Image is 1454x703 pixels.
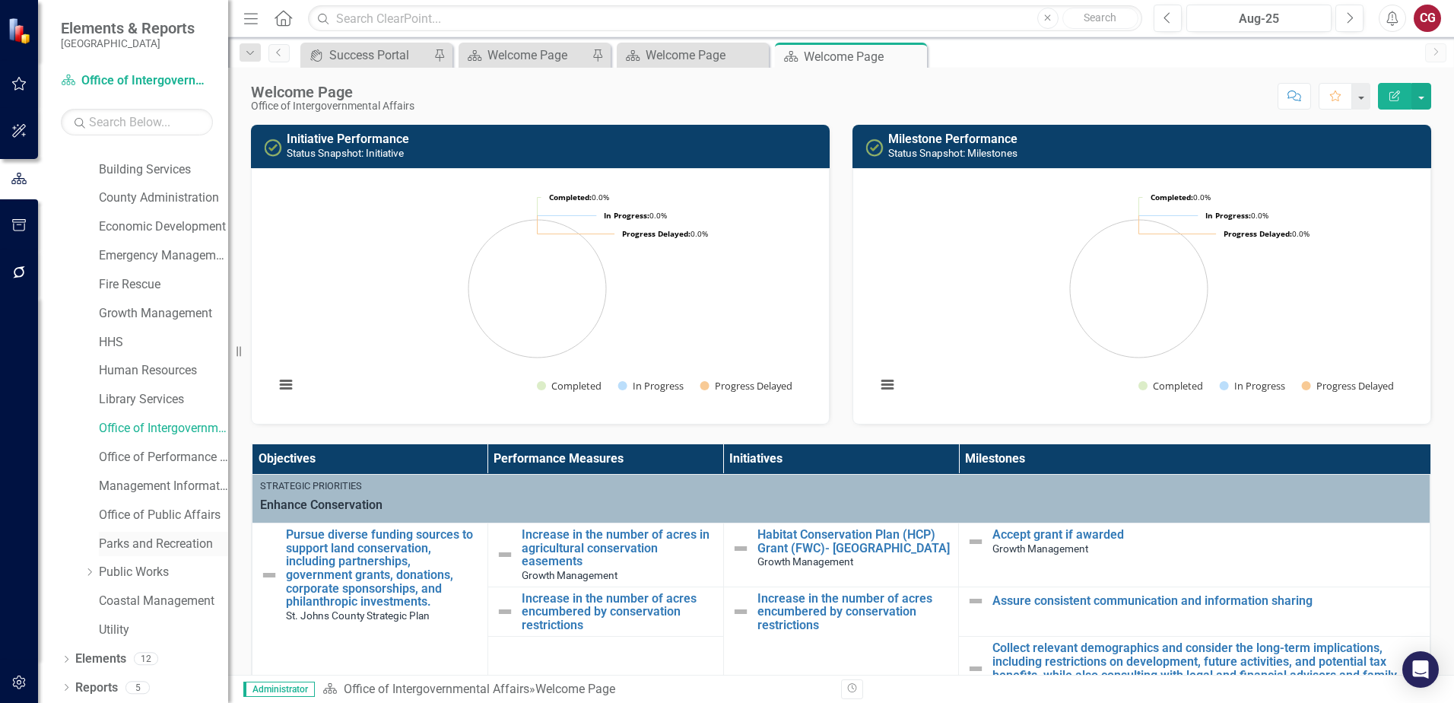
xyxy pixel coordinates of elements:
text: 0.0% [604,210,667,221]
tspan: Completed: [1151,192,1193,202]
a: Emergency Management [99,247,228,265]
text: 0.0% [1205,210,1268,221]
a: Management Information Systems [99,478,228,495]
td: Double-Click to Edit Right Click for Context Menu [959,523,1430,587]
tspan: Completed: [549,192,592,202]
div: Welcome Page [487,46,588,65]
button: Show Progress Delayed [700,379,794,393]
span: Enhance Conservation [260,497,1422,514]
a: Assure consistent communication and information sharing [992,594,1422,608]
a: Building Services [99,161,228,179]
a: Reports [75,679,118,697]
td: Double-Click to Edit Right Click for Context Menu [959,587,1430,637]
text: 0.0% [622,228,708,239]
span: Elements & Reports [61,19,195,37]
button: Show Progress Delayed [1302,379,1395,393]
text: 0.0% [1224,228,1310,239]
a: County Administration [99,189,228,207]
td: Double-Click to Edit Right Click for Context Menu [487,587,723,637]
img: Not Defined [967,533,985,551]
small: Status Snapshot: Initiative [287,147,404,159]
img: ClearPoint Strategy [8,17,34,44]
input: Search Below... [61,109,213,135]
span: Growth Management [522,569,617,581]
div: Chart. Highcharts interactive chart. [267,180,814,409]
a: Increase in the number of acres encumbered by conservation restrictions [757,592,951,632]
a: Welcome Page [462,46,588,65]
a: Office of Performance & Transparency [99,449,228,466]
div: Aug-25 [1192,10,1326,28]
text: 0.0% [1151,192,1211,202]
td: Double-Click to Edit [252,475,1430,523]
a: Welcome Page [621,46,765,65]
div: Open Intercom Messenger [1402,651,1439,688]
a: Office of Intergovernmental Affairs [99,420,228,437]
div: » [322,681,830,698]
a: Library Services [99,391,228,409]
svg: Interactive chart [868,180,1409,409]
a: Accept grant if awarded [992,528,1422,542]
a: Fire Rescue [99,276,228,294]
img: Not Defined [496,546,514,564]
img: Completed [264,138,282,157]
button: Show In Progress [618,379,684,393]
a: Coastal Management [99,593,228,610]
a: Collect relevant demographics and consider the long-term implications, including restrictions on ... [992,641,1422,695]
td: Double-Click to Edit Right Click for Context Menu [959,637,1430,700]
span: Search [1084,11,1116,24]
div: Success Portal [329,46,430,65]
a: Habitat Conservation Plan (HCP) Grant (FWC)- [GEOGRAPHIC_DATA] [757,528,951,555]
a: Initiative Performance [287,132,409,146]
img: Not Defined [967,660,985,678]
button: Show In Progress [1220,379,1285,393]
a: HHS [99,334,228,351]
text: 0.0% [549,192,609,202]
a: Office of Intergovernmental Affairs [344,682,529,696]
a: Pursue diverse funding sources to support land conservation, including partnerships, government g... [286,528,480,609]
td: Double-Click to Edit Right Click for Context Menu [487,523,723,587]
span: Growth Management [992,542,1088,555]
a: Elements [75,651,126,668]
small: Status Snapshot: Milestones [888,147,1017,159]
a: Utility [99,622,228,639]
div: Office of Intergovernmental Affairs [251,100,414,112]
a: Success Portal [304,46,430,65]
button: CG [1414,5,1441,32]
a: Increase in the number of acres in agricultural conservation easements [522,528,716,568]
svg: Interactive chart [267,180,808,409]
img: Not Defined [260,566,278,584]
tspan: In Progress: [1205,210,1251,221]
div: Welcome Page [804,47,923,66]
img: Completed [865,138,884,157]
a: Public Works [99,564,228,581]
img: Not Defined [496,603,514,621]
img: Not Defined [967,592,985,610]
small: [GEOGRAPHIC_DATA] [61,37,195,49]
div: Strategic Priorities [260,479,1422,493]
span: St. Johns County Strategic Plan [286,609,430,622]
input: Search ClearPoint... [308,5,1142,32]
button: Search [1062,8,1138,29]
tspan: Progress Delayed: [1224,228,1292,239]
a: Human Resources [99,362,228,380]
button: Aug-25 [1186,5,1332,32]
a: Office of Public Affairs [99,507,228,524]
a: Economic Development [99,218,228,236]
button: Show Completed [1138,379,1203,393]
a: Milestone Performance [888,132,1017,146]
div: Welcome Page [535,682,615,696]
tspan: In Progress: [604,210,649,221]
button: View chart menu, Chart [275,374,297,396]
tspan: Progress Delayed: [622,228,690,239]
a: Growth Management [99,305,228,323]
div: Welcome Page [646,46,765,65]
a: Office of Intergovernmental Affairs [61,72,213,90]
button: Show Completed [537,379,602,393]
span: Growth Management [757,555,853,568]
a: Increase in the number of acres encumbered by conservation restrictions [522,592,716,632]
div: 12 [134,653,158,666]
div: 5 [125,681,150,694]
div: Chart. Highcharts interactive chart. [868,180,1415,409]
button: View chart menu, Chart [877,374,898,396]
